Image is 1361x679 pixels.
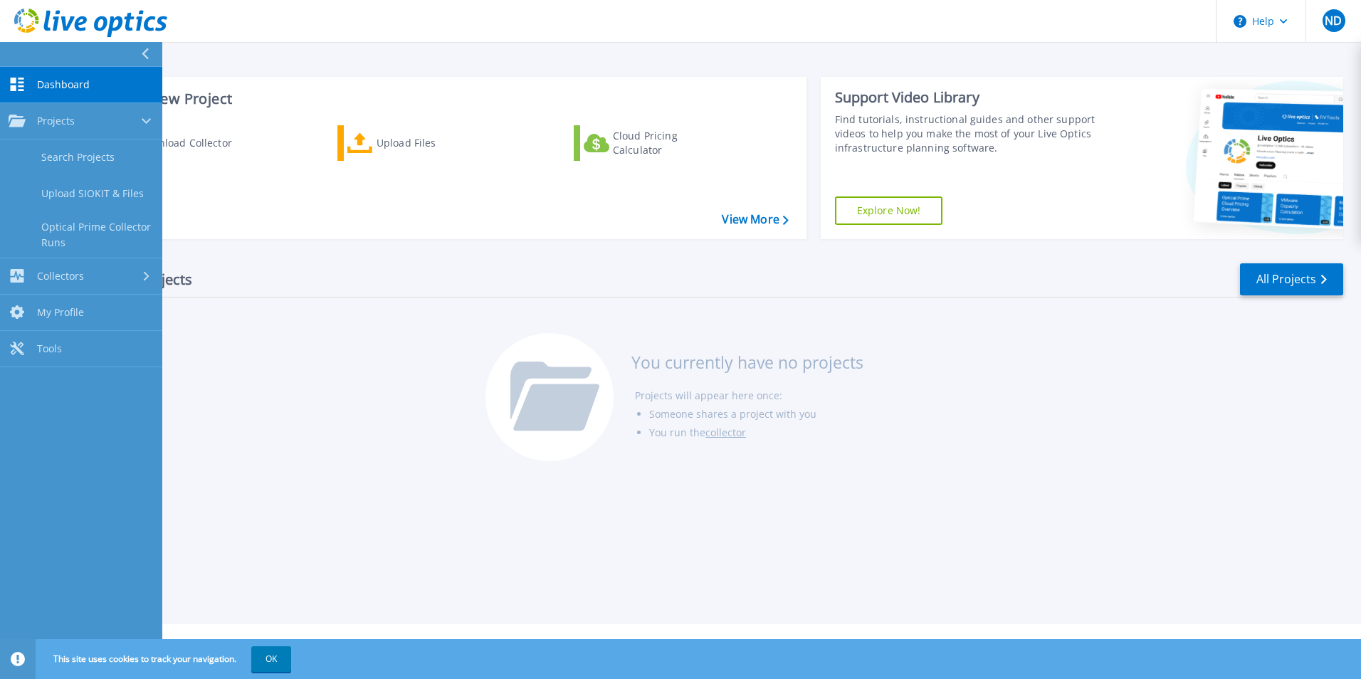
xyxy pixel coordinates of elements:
a: Download Collector [101,125,260,161]
a: View More [722,213,788,226]
div: Cloud Pricing Calculator [613,129,727,157]
h3: Start a New Project [101,91,788,107]
span: Collectors [37,270,84,283]
span: This site uses cookies to track your navigation. [39,646,291,672]
div: Support Video Library [835,88,1101,107]
div: Upload Files [377,129,490,157]
a: Upload Files [337,125,496,161]
div: Download Collector [137,129,251,157]
a: collector [705,426,746,439]
li: You run the [649,423,863,442]
a: Explore Now! [835,196,943,225]
a: Cloud Pricing Calculator [574,125,732,161]
button: OK [251,646,291,672]
div: Find tutorials, instructional guides and other support videos to help you make the most of your L... [835,112,1101,155]
h3: You currently have no projects [631,354,863,370]
li: Projects will appear here once: [635,386,863,405]
li: Someone shares a project with you [649,405,863,423]
span: My Profile [37,306,84,319]
span: Dashboard [37,78,90,91]
span: ND [1325,15,1342,26]
span: Tools [37,342,62,355]
a: All Projects [1240,263,1343,295]
span: Projects [37,115,75,127]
